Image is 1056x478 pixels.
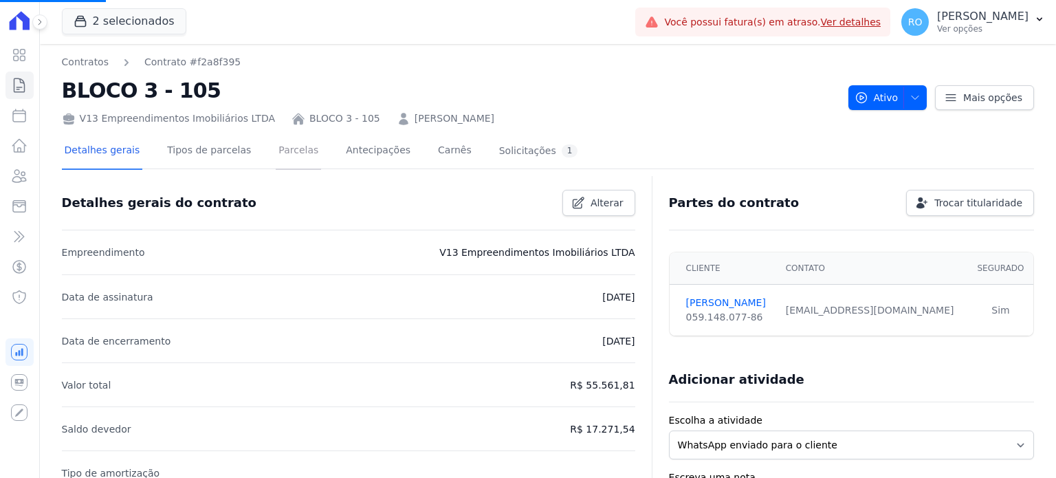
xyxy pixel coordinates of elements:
a: Antecipações [343,133,413,170]
nav: Breadcrumb [62,55,837,69]
a: [PERSON_NAME] [415,111,494,126]
button: Ativo [848,85,927,110]
p: V13 Empreendimentos Imobiliários LTDA [439,244,635,261]
a: Ver detalhes [821,17,881,28]
p: Data de assinatura [62,289,153,305]
a: Mais opções [935,85,1034,110]
button: RO [PERSON_NAME] Ver opções [890,3,1056,41]
p: R$ 55.561,81 [570,377,635,393]
a: Detalhes gerais [62,133,143,170]
a: Contrato #f2a8f395 [144,55,241,69]
span: Você possui fatura(s) em atraso. [664,15,881,30]
div: [EMAIL_ADDRESS][DOMAIN_NAME] [786,303,960,318]
a: Alterar [562,190,635,216]
span: Alterar [591,196,624,210]
h3: Detalhes gerais do contrato [62,195,256,211]
th: Cliente [670,252,778,285]
div: 1 [562,144,578,157]
p: Valor total [62,377,111,393]
span: RO [908,17,923,27]
p: Empreendimento [62,244,145,261]
p: [PERSON_NAME] [937,10,1028,23]
h3: Adicionar atividade [669,371,804,388]
span: Ativo [855,85,899,110]
span: Trocar titularidade [934,196,1022,210]
a: BLOCO 3 - 105 [309,111,380,126]
p: R$ 17.271,54 [570,421,635,437]
p: [DATE] [602,333,635,349]
p: Data de encerramento [62,333,171,349]
a: Trocar titularidade [906,190,1034,216]
span: Mais opções [963,91,1022,105]
button: 2 selecionados [62,8,186,34]
a: Parcelas [276,133,321,170]
div: Solicitações [499,144,578,157]
p: [DATE] [602,289,635,305]
th: Contato [778,252,968,285]
a: Solicitações1 [496,133,581,170]
td: Sim [968,285,1033,336]
label: Escolha a atividade [669,413,1034,428]
div: 059.148.077-86 [686,310,769,325]
th: Segurado [968,252,1033,285]
a: Tipos de parcelas [164,133,254,170]
a: [PERSON_NAME] [686,296,769,310]
p: Ver opções [937,23,1028,34]
p: Saldo devedor [62,421,131,437]
h2: BLOCO 3 - 105 [62,75,837,106]
a: Carnês [435,133,474,170]
nav: Breadcrumb [62,55,241,69]
div: V13 Empreendimentos Imobiliários LTDA [62,111,275,126]
h3: Partes do contrato [669,195,800,211]
a: Contratos [62,55,109,69]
